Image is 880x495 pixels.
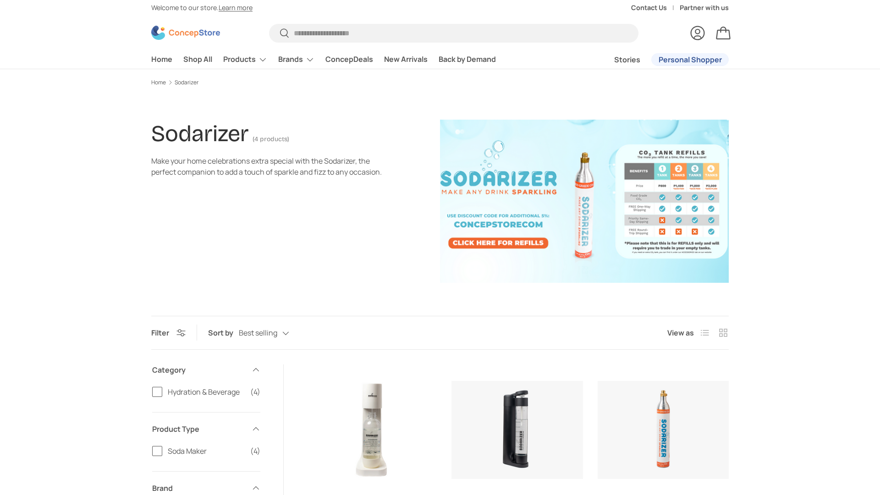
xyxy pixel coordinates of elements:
summary: Products [218,50,273,69]
a: Products [223,50,267,69]
label: Sort by [208,327,239,338]
a: Home [151,80,166,85]
span: Product Type [152,423,246,434]
nav: Primary [151,50,496,69]
a: Contact Us [631,3,680,13]
a: Stories [614,51,640,69]
img: ConcepStore [151,26,220,40]
span: View as [667,327,694,338]
p: Welcome to our store. [151,3,253,13]
span: (4) [250,445,260,456]
span: Best selling [239,329,277,337]
span: Soda Maker [168,445,245,456]
span: Brand [152,483,246,494]
a: Brands [278,50,314,69]
summary: Category [152,353,260,386]
h1: Sodarizer [151,120,249,147]
a: Partner with us [680,3,729,13]
button: Best selling [239,325,308,341]
a: Back by Demand [439,50,496,68]
span: Filter [151,328,169,338]
span: Category [152,364,246,375]
nav: Breadcrumbs [151,78,729,87]
a: Personal Shopper [651,53,729,66]
a: Shop All [183,50,212,68]
nav: Secondary [592,50,729,69]
span: (4 products) [253,135,289,143]
summary: Product Type [152,412,260,445]
summary: Brands [273,50,320,69]
button: Filter [151,328,186,338]
a: Sodarizer [175,80,198,85]
a: ConcepDeals [325,50,373,68]
a: New Arrivals [384,50,428,68]
span: Personal Shopper [659,56,722,63]
span: Hydration & Beverage [168,386,245,397]
a: Learn more [219,3,253,12]
span: (4) [250,386,260,397]
img: Sodarizer [440,120,729,283]
div: Make your home celebrations extra special with the Sodarizer, the perfect companion to add a touc... [151,155,389,177]
a: Home [151,50,172,68]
